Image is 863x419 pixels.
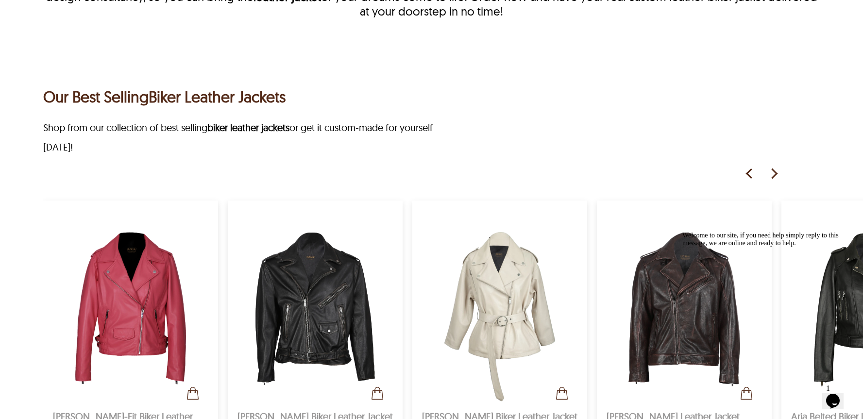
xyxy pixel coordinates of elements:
img: cart-icon-v1 [372,387,383,400]
iframe: chat widget [822,380,853,409]
a: biker leather jackets [207,121,289,134]
img: cart-icon-v1 [556,387,568,400]
img: Carol Tapered-Fit Biker Leather Jacket [53,210,208,404]
img: right-arrow-icon [766,167,781,181]
h2: Our Best Selling [43,85,863,108]
a: Biker Leather Jackets [149,87,286,106]
iframe: chat widget [678,228,853,375]
img: Liam Biker Leather Jacket [607,210,762,404]
img: Luca Belted Biker Leather Jacket [237,210,393,404]
img: cart-icon-v1 [741,387,752,400]
img: cart-icon-v1 [187,387,199,400]
img: left-arrow-icon [742,167,757,181]
p: Shop from our collection of best selling or get it custom-made for yourself [DATE]! [43,118,453,157]
div: Welcome to our site, if you need help simply reply to this message, we are online and ready to help. [4,4,179,19]
img: Cleo Biker Leather Jacket [422,210,577,404]
span: Welcome to our site, if you need help simply reply to this message, we are online and ready to help. [4,4,160,19]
